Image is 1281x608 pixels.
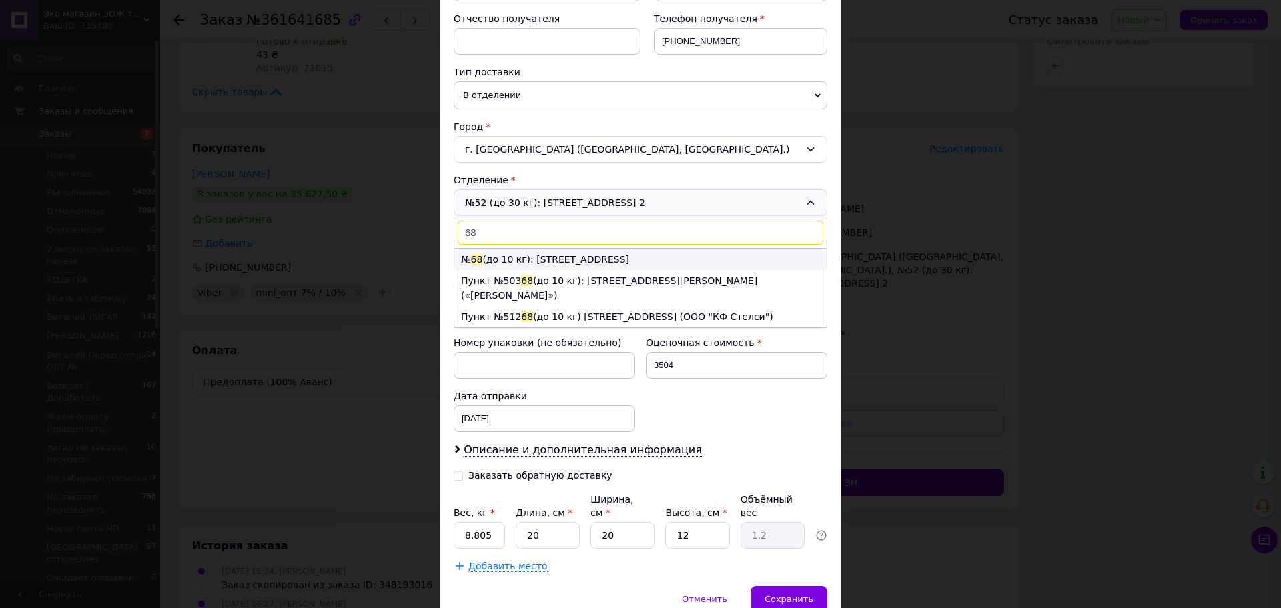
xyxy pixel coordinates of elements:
span: В отделении [454,81,827,109]
div: Номер упаковки (не обязательно) [454,336,635,349]
label: Длина, см [516,507,572,518]
div: Дата отправки [454,389,635,403]
div: Отделение [454,173,827,187]
input: +380 [654,28,827,55]
div: Объёмный вес [741,493,805,519]
input: Найти [458,221,823,245]
li: № (до 10 кг): [STREET_ADDRESS] [454,249,827,270]
div: Оценочная стоимость [646,336,827,349]
div: г. [GEOGRAPHIC_DATA] ([GEOGRAPHIC_DATA], [GEOGRAPHIC_DATA].) [454,136,827,163]
li: Пункт №512 (до 10 кг) [STREET_ADDRESS] (ООО "КФ Стелси") [454,306,827,327]
span: Телефон получателя [654,13,757,24]
span: Тип доставки [454,67,520,77]
span: Сохранить [765,594,813,604]
li: Пункт №503 (до 10 кг): [STREET_ADDRESS][PERSON_NAME] («[PERSON_NAME]») [454,270,827,306]
span: Добавить место [468,561,548,572]
span: 68 [521,311,533,322]
label: Ширина, см [590,494,633,518]
div: Город [454,120,827,133]
span: Отчество получателя [454,13,560,24]
span: Описание и дополнительная информация [464,443,702,457]
div: №52 (до 30 кг): [STREET_ADDRESS] 2 [454,189,827,216]
div: Заказать обратную доставку [468,470,612,481]
label: Вес, кг [454,507,495,518]
span: 68 [521,275,533,286]
span: Отменить [682,594,727,604]
span: 68 [471,254,483,265]
label: Высота, см [665,507,727,518]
